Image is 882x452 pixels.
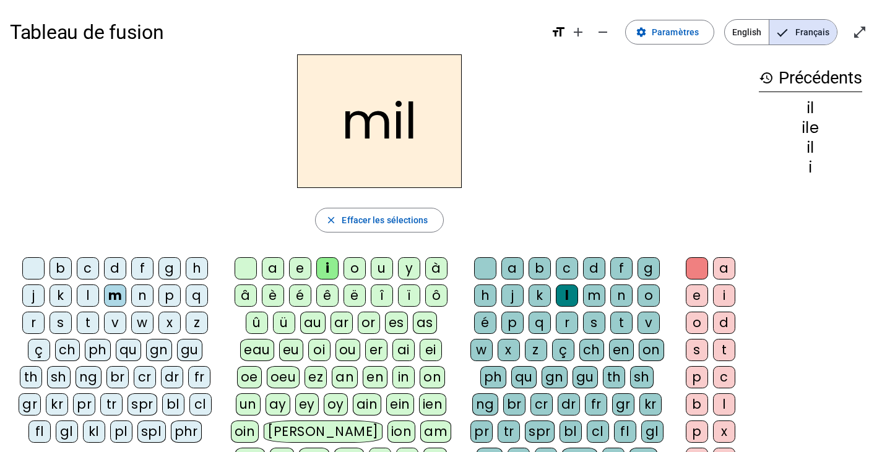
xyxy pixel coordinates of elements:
div: k [529,284,551,307]
div: n [610,284,633,307]
mat-icon: settings [636,27,647,38]
mat-icon: format_size [551,25,566,40]
div: s [583,312,605,334]
div: z [525,339,547,361]
div: gr [19,393,41,416]
div: s [50,312,72,334]
div: x [713,420,735,443]
div: ai [392,339,415,361]
div: ï [398,284,420,307]
div: é [289,284,311,307]
div: ile [759,121,862,135]
div: on [420,366,445,388]
div: d [583,257,605,279]
div: as [413,312,437,334]
div: oin [231,420,259,443]
div: qu [511,366,537,388]
div: gn [146,339,172,361]
div: fr [188,366,210,388]
div: m [583,284,605,307]
div: ô [425,284,447,307]
div: w [131,312,153,334]
div: u [371,257,393,279]
div: è [262,284,284,307]
div: cl [189,393,212,416]
div: sh [630,366,654,388]
div: [PERSON_NAME] [264,420,382,443]
div: j [501,284,524,307]
div: g [158,257,181,279]
div: q [529,312,551,334]
div: br [503,393,525,416]
div: eau [240,339,274,361]
div: ez [305,366,327,388]
h3: Précédents [759,64,862,92]
div: é [474,312,496,334]
div: d [713,312,735,334]
div: d [104,257,126,279]
div: gu [177,339,202,361]
div: il [759,101,862,116]
div: en [363,366,387,388]
div: un [236,393,261,416]
div: spr [525,420,555,443]
div: dr [558,393,580,416]
div: on [639,339,664,361]
div: v [638,312,660,334]
div: il [759,140,862,155]
div: ein [386,393,414,416]
div: gu [573,366,598,388]
mat-icon: open_in_full [852,25,867,40]
div: phr [171,420,202,443]
div: spl [137,420,166,443]
div: l [713,393,735,416]
div: h [186,257,208,279]
div: kl [83,420,105,443]
div: a [262,257,284,279]
div: o [638,284,660,307]
h2: mil [297,54,462,188]
div: i [759,160,862,175]
div: m [104,284,126,307]
div: t [713,339,735,361]
div: bl [560,420,582,443]
div: r [556,312,578,334]
div: oe [237,366,262,388]
div: x [498,339,520,361]
div: c [713,366,735,388]
div: gl [641,420,664,443]
div: kr [46,393,68,416]
div: û [246,312,268,334]
div: en [609,339,634,361]
div: pl [110,420,132,443]
button: Diminuer la taille de la police [590,20,615,45]
div: x [158,312,181,334]
div: l [556,284,578,307]
div: eu [279,339,303,361]
div: pr [470,420,493,443]
div: v [104,312,126,334]
div: o [344,257,366,279]
div: dr [161,366,183,388]
div: s [686,339,708,361]
div: br [106,366,129,388]
div: ey [295,393,319,416]
div: k [50,284,72,307]
div: ng [472,393,498,416]
div: à [425,257,447,279]
div: e [686,284,708,307]
div: tr [100,393,123,416]
div: th [20,366,42,388]
div: ç [28,339,50,361]
div: an [332,366,358,388]
div: tr [498,420,520,443]
span: Effacer les sélections [342,213,428,228]
div: ç [552,339,574,361]
div: ph [85,339,111,361]
div: gn [542,366,568,388]
div: ch [579,339,604,361]
div: ay [266,393,290,416]
div: ar [331,312,353,334]
div: l [77,284,99,307]
mat-icon: history [759,70,774,85]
